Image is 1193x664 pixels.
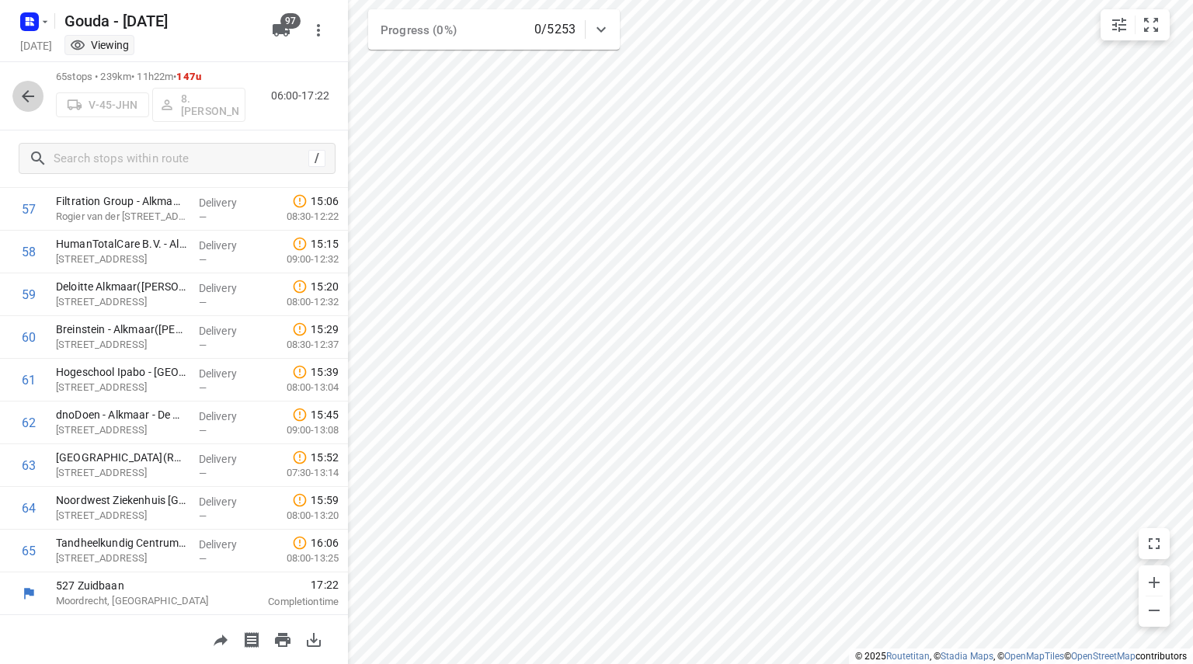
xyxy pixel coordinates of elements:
span: — [199,553,207,565]
span: 15:06 [311,193,339,209]
p: Delivery [199,238,256,253]
a: OpenStreetMap [1071,651,1136,662]
svg: Late [292,279,308,294]
p: Breinstein - Alkmaar(Nathalie Croon) [56,322,186,337]
div: small contained button group [1101,9,1170,40]
span: Share route [205,631,236,646]
div: 57 [22,202,36,217]
p: [STREET_ADDRESS] [56,294,186,310]
svg: Late [292,364,308,380]
p: Delivery [199,408,256,424]
p: HumanTotalCare B.V. - Alkmaar(Lieda Bax, Mariska Sevenhuysen) [56,236,186,252]
p: Rogier van der Weydestraat 8, Alkmaar [56,209,186,224]
p: [STREET_ADDRESS] [56,465,186,481]
p: 09:00-13:08 [262,422,339,438]
div: 61 [22,373,36,388]
span: 15:52 [311,450,339,465]
svg: Late [292,450,308,465]
p: Completion time [236,594,339,610]
a: OpenMapTiles [1004,651,1064,662]
p: 09:00-12:32 [262,252,339,267]
p: 527 Zuidbaan [56,578,217,593]
span: — [199,468,207,479]
p: Hogeschool Ipabo - Alkmaar(Miranda de Wildt) [56,364,186,380]
span: 97 [280,13,301,29]
p: Filtration Group - Alkmaar(Ingrid Schutte) [56,193,186,209]
p: Delivery [199,366,256,381]
svg: Late [292,535,308,551]
div: / [308,150,325,167]
p: Delivery [199,280,256,296]
div: 59 [22,287,36,302]
svg: Late [292,193,308,209]
p: [STREET_ADDRESS] [56,252,186,267]
p: 06:00-17:22 [271,88,336,104]
span: • [173,71,176,82]
svg: Late [292,322,308,337]
div: 62 [22,415,36,430]
span: 16:06 [311,535,339,551]
div: 60 [22,330,36,345]
p: 08:00-13:04 [262,380,339,395]
div: 58 [22,245,36,259]
p: Comeniusstraat 8, Alkmaar [56,337,186,353]
button: 97 [266,15,297,46]
div: 63 [22,458,36,473]
span: Download route [298,631,329,646]
p: Murmellius Gymnasium(Receptie) [56,450,186,465]
span: 15:59 [311,492,339,508]
p: 08:00-13:20 [262,508,339,523]
p: Delivery [199,323,256,339]
p: De Vliegerstraat 1, Alkmaar [56,422,186,438]
button: Fit zoom [1136,9,1167,40]
p: 0/5253 [534,20,576,39]
span: 15:15 [311,236,339,252]
p: dnoDoen - Alkmaar - De Vliegerstraat(Leonie Beljon) [56,407,186,422]
input: Search stops within route [54,147,308,171]
p: Tandheelkundig Centrum Nederland - Alkmaar - Emmastraat(Mark Vlaanderen) [56,535,186,551]
div: 64 [22,501,36,516]
p: Wilhelminalaan 12, Alkmaar [56,508,186,523]
button: More [303,15,334,46]
p: 08:30-12:22 [262,209,339,224]
a: Stadia Maps [941,651,993,662]
p: 65 stops • 239km • 11h22m [56,70,245,85]
span: — [199,297,207,308]
p: Noordwest Ziekenhuis Alkmaar - Chirurgen Noordwest (Rina IJff-Hooijberg) [56,492,186,508]
div: 65 [22,544,36,558]
li: © 2025 , © , © © contributors [855,651,1187,662]
p: Delivery [199,494,256,509]
span: 15:20 [311,279,339,294]
svg: Late [292,236,308,252]
p: 07:30-13:14 [262,465,339,481]
p: [STREET_ADDRESS] [56,380,186,395]
span: Progress (0%) [381,23,457,37]
p: 128 Kennemerstraatweg, Alkmaar [56,551,186,566]
span: 15:45 [311,407,339,422]
span: — [199,211,207,223]
svg: Late [292,492,308,508]
p: Deloitte Alkmaar(Dingena Adriaanse) [56,279,186,294]
span: — [199,339,207,351]
p: Moordrecht, [GEOGRAPHIC_DATA] [56,593,217,609]
span: — [199,254,207,266]
svg: Late [292,407,308,422]
p: Delivery [199,537,256,552]
span: — [199,382,207,394]
div: You are currently in view mode. To make any changes, go to edit project. [70,37,129,53]
a: Routetitan [886,651,930,662]
p: 08:00-12:32 [262,294,339,310]
span: — [199,425,207,436]
span: 17:22 [236,577,339,593]
button: Map settings [1104,9,1135,40]
span: — [199,510,207,522]
p: 08:30-12:37 [262,337,339,353]
span: 15:29 [311,322,339,337]
p: Delivery [199,451,256,467]
p: Delivery [199,195,256,210]
p: 08:00-13:25 [262,551,339,566]
div: Progress (0%)0/5253 [368,9,620,50]
span: 147u [176,71,201,82]
span: Print route [267,631,298,646]
span: Print shipping labels [236,631,267,646]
